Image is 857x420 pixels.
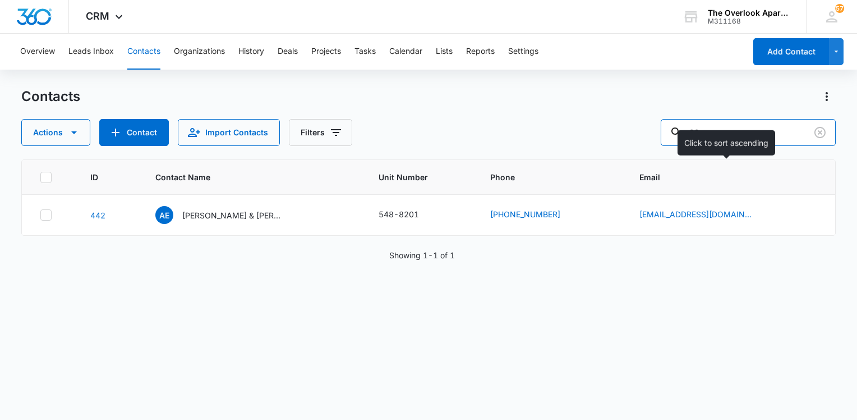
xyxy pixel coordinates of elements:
button: Organizations [174,34,225,70]
div: account id [708,17,790,25]
span: ID [90,171,112,183]
div: Click to sort ascending [678,130,775,156]
span: AE [155,206,173,224]
button: Lists [436,34,453,70]
button: Leads Inbox [68,34,114,70]
button: History [238,34,264,70]
div: Email - lopez050672@hotmail.com - Select to Edit Field [639,208,772,222]
a: [PHONE_NUMBER] [490,208,560,220]
p: [PERSON_NAME] & [PERSON_NAME] [182,209,283,221]
a: [EMAIL_ADDRESS][DOMAIN_NAME] [639,208,752,220]
button: Settings [508,34,538,70]
h1: Contacts [21,88,80,105]
button: Overview [20,34,55,70]
div: Phone - (719) 231-4268 - Select to Edit Field [490,208,580,222]
div: 548-8201 [379,208,419,220]
div: Unit Number - 548-8201 - Select to Edit Field [379,208,439,222]
span: Email [639,171,800,183]
button: Add Contact [99,119,169,146]
button: Actions [21,119,90,146]
button: Contacts [127,34,160,70]
span: Phone [490,171,596,183]
button: Reports [466,34,495,70]
span: Unit Number [379,171,463,183]
div: Contact Name - Adrelle E. Lopez & Jose M. Lopez - Select to Edit Field [155,206,303,224]
button: Filters [289,119,352,146]
button: Tasks [354,34,376,70]
button: Import Contacts [178,119,280,146]
p: Showing 1-1 of 1 [389,249,455,261]
button: Actions [818,88,836,106]
span: Contact Name [155,171,335,183]
div: notifications count [835,4,844,13]
button: Clear [811,124,829,141]
button: Calendar [389,34,422,70]
a: Navigate to contact details page for Adrelle E. Lopez & Jose M. Lopez [90,211,105,220]
span: 57 [835,4,844,13]
input: Search Contacts [661,119,836,146]
div: account name [708,8,790,17]
span: CRM [86,10,109,22]
button: Deals [278,34,298,70]
button: Add Contact [753,38,829,65]
button: Projects [311,34,341,70]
